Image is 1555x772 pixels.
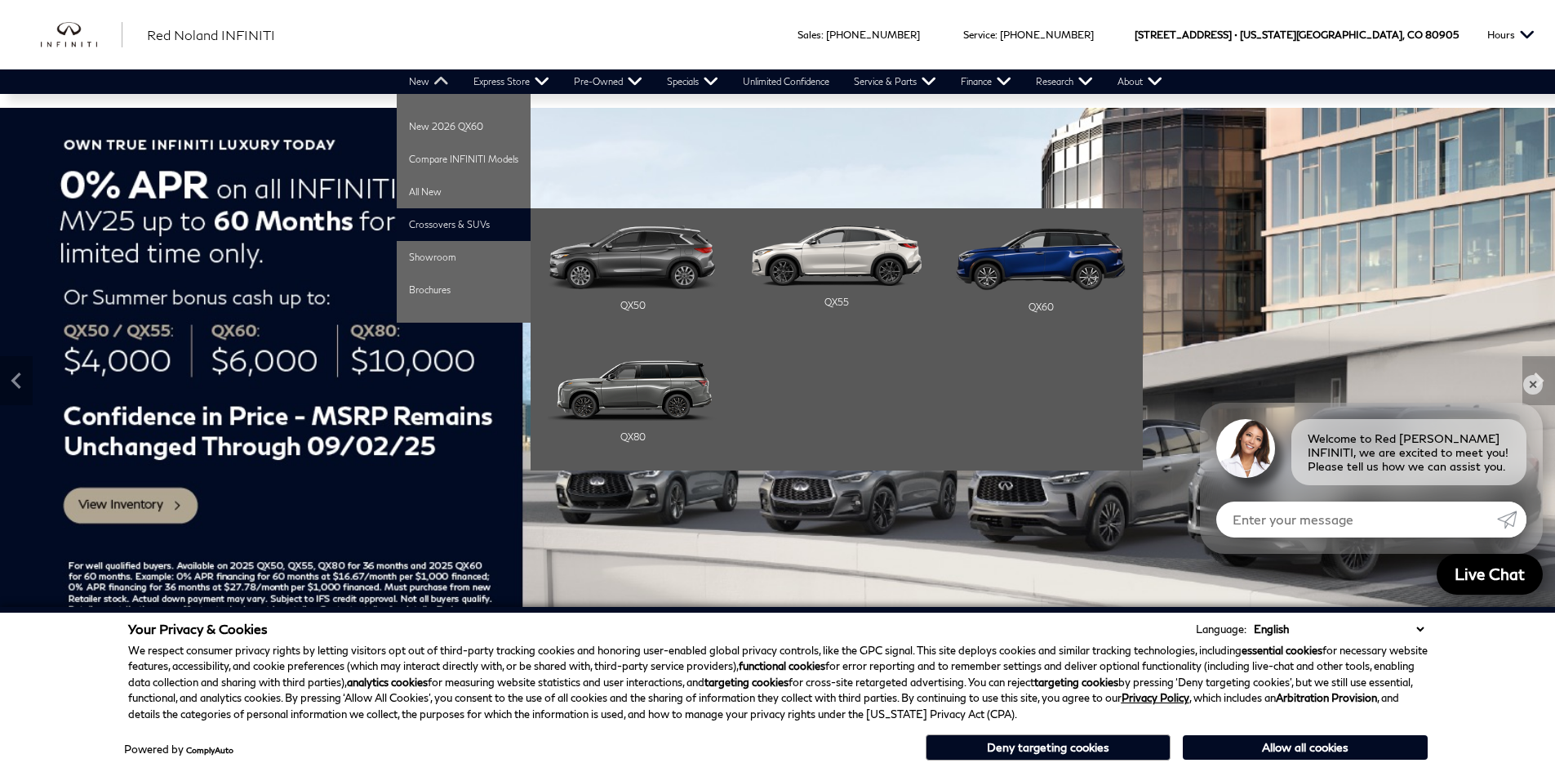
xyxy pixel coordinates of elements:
[1242,644,1322,657] strong: essential cookies
[41,22,122,48] img: INFINITI
[743,216,931,328] a: QX55
[548,289,718,322] div: QX50
[1034,676,1118,689] strong: targeting cookies
[397,143,531,176] a: Compare INFINITI Models
[947,216,1135,332] a: QX60
[1000,29,1094,41] a: [PHONE_NUMBER]
[562,69,655,94] a: Pre-Owned
[548,358,718,422] img: QX80
[842,69,949,94] a: Service & Parts
[1250,621,1428,637] select: Language Select
[956,291,1126,324] div: QX60
[752,286,922,319] div: QX55
[147,25,275,45] a: Red Noland INFINITI
[539,216,726,331] a: QX50
[1446,564,1533,584] span: Live Chat
[739,659,825,672] strong: functional cookies
[956,225,1126,291] img: QX60
[731,69,842,94] a: Unlimited Confidence
[655,69,731,94] a: Specials
[147,27,275,42] span: Red Noland INFINITI
[1437,554,1543,595] a: Live Chat
[704,676,789,689] strong: targeting cookies
[397,69,1175,94] nav: Main Navigation
[124,744,233,755] div: Powered by
[1522,356,1555,405] div: Next
[1024,69,1105,94] a: Research
[1497,502,1526,538] a: Submit
[397,274,531,306] a: Brochures
[128,621,268,636] span: Your Privacy & Cookies
[1216,419,1275,478] img: Agent profile photo
[186,745,233,755] a: ComplyAuto
[1216,502,1497,538] input: Enter your message
[128,643,1428,723] p: We respect consumer privacy rights by letting visitors opt out of third-party tracking cookies an...
[461,69,562,94] a: Express Store
[539,349,726,463] a: QX80
[1196,624,1246,635] div: Language:
[821,29,824,41] span: :
[963,29,995,41] span: Service
[397,69,461,94] a: New
[397,176,531,208] a: All New
[1183,735,1428,760] button: Allow all cookies
[347,676,428,689] strong: analytics cookies
[548,421,718,453] div: QX80
[397,241,531,274] a: Showroom
[926,734,1171,761] button: Deny targeting cookies
[826,29,920,41] a: [PHONE_NUMBER]
[1122,691,1189,704] a: Privacy Policy
[41,22,122,48] a: infiniti
[1291,419,1526,485] div: Welcome to Red [PERSON_NAME] INFINITI, we are excited to meet you! Please tell us how we can assi...
[1276,691,1377,704] strong: Arbitration Provision
[797,29,821,41] span: Sales
[995,29,997,41] span: :
[548,225,718,289] img: QX50
[949,69,1024,94] a: Finance
[397,110,531,143] a: New 2026 QX60
[752,225,922,286] img: QX55
[1105,69,1175,94] a: About
[1135,29,1459,41] a: [STREET_ADDRESS] • [US_STATE][GEOGRAPHIC_DATA], CO 80905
